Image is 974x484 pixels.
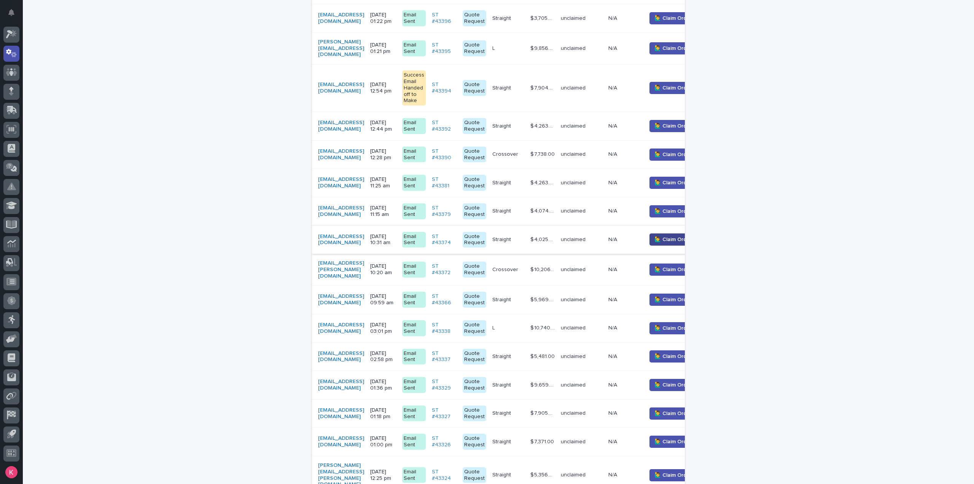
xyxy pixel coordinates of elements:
[463,203,486,219] div: Quote Request
[492,437,512,445] p: Straight
[312,64,711,112] tr: [EMAIL_ADDRESS][DOMAIN_NAME] [DATE] 12:54 pmSuccess Email Handed off to MakeST #43394 Quote Reque...
[318,233,364,246] a: [EMAIL_ADDRESS][DOMAIN_NAME]
[370,81,396,94] p: [DATE] 12:54 pm
[561,45,602,52] p: unclaimed
[530,409,556,417] p: $ 7,905.00
[432,233,457,246] a: ST #43374
[530,150,556,158] p: $ 7,738.00
[654,151,692,158] span: 🙋‍♂️ Claim Order
[402,434,426,450] div: Email Sent
[370,120,396,133] p: [DATE] 12:44 pm
[492,235,512,243] p: Straight
[370,407,396,420] p: [DATE] 01:18 pm
[561,85,602,91] p: unclaimed
[370,379,396,391] p: [DATE] 01:36 pm
[561,410,602,417] p: unclaimed
[561,236,602,243] p: unclaimed
[649,205,697,217] button: 🙋‍♂️ Claim Order
[530,178,556,186] p: $ 4,263.00
[402,406,426,422] div: Email Sent
[402,232,426,248] div: Email Sent
[463,349,486,365] div: Quote Request
[402,320,426,336] div: Email Sent
[608,352,619,360] p: N/A
[492,206,512,214] p: Straight
[463,232,486,248] div: Quote Request
[402,118,426,134] div: Email Sent
[318,148,364,161] a: [EMAIL_ADDRESS][DOMAIN_NAME]
[432,12,457,25] a: ST #43396
[370,233,396,246] p: [DATE] 10:31 am
[432,350,457,363] a: ST #43337
[608,235,619,243] p: N/A
[649,322,697,334] button: 🙋‍♂️ Claim Order
[492,409,512,417] p: Straight
[608,150,619,158] p: N/A
[649,233,697,246] button: 🙋‍♂️ Claim Order
[654,208,692,215] span: 🙋‍♂️ Claim Order
[530,295,556,303] p: $ 5,969.00
[318,260,364,279] a: [EMAIL_ADDRESS][PERSON_NAME][DOMAIN_NAME]
[654,45,692,52] span: 🙋‍♂️ Claim Order
[654,471,692,479] span: 🙋‍♂️ Claim Order
[530,235,556,243] p: $ 4,025.00
[312,112,711,141] tr: [EMAIL_ADDRESS][DOMAIN_NAME] [DATE] 12:44 pmEmail SentST #43392 Quote RequestStraightStraight $ 4...
[654,179,692,187] span: 🙋‍♂️ Claim Order
[432,469,457,482] a: ST #43324
[561,15,602,22] p: unclaimed
[318,205,364,218] a: [EMAIL_ADDRESS][DOMAIN_NAME]
[432,435,457,448] a: ST #43326
[649,82,697,94] button: 🙋‍♂️ Claim Order
[608,206,619,214] p: N/A
[432,81,457,94] a: ST #43394
[654,296,692,303] span: 🙋‍♂️ Claim Order
[312,286,711,314] tr: [EMAIL_ADDRESS][DOMAIN_NAME] [DATE] 09:59 amEmail SentST #43366 Quote RequestStraightStraight $ 5...
[312,32,711,64] tr: [PERSON_NAME][EMAIL_ADDRESS][DOMAIN_NAME] [DATE] 01:21 pmEmail SentST #43395 Quote RequestLL $ 9,...
[561,325,602,331] p: unclaimed
[608,121,619,129] p: N/A
[492,380,512,388] p: Straight
[530,323,556,331] p: $ 10,740.00
[530,83,556,91] p: $ 7,904.00
[561,439,602,445] p: unclaimed
[649,294,697,306] button: 🙋‍♂️ Claim Order
[402,70,426,105] div: Success Email Handed off to Make
[463,377,486,393] div: Quote Request
[402,40,426,56] div: Email Sent
[654,438,692,446] span: 🙋‍♂️ Claim Order
[318,407,364,420] a: [EMAIL_ADDRESS][DOMAIN_NAME]
[649,436,697,448] button: 🙋‍♂️ Claim Order
[463,118,486,134] div: Quote Request
[432,379,457,391] a: ST #43329
[530,206,556,214] p: $ 4,074.00
[561,472,602,478] p: unclaimed
[608,83,619,91] p: N/A
[654,236,692,243] span: 🙋‍♂️ Claim Order
[561,267,602,273] p: unclaimed
[370,176,396,189] p: [DATE] 11:25 am
[608,470,619,478] p: N/A
[10,9,19,21] div: Notifications
[530,14,556,22] p: $ 3,705.00
[608,437,619,445] p: N/A
[3,464,19,480] button: users-avatar
[608,14,619,22] p: N/A
[561,123,602,129] p: unclaimed
[432,120,457,133] a: ST #43392
[312,428,711,456] tr: [EMAIL_ADDRESS][DOMAIN_NAME] [DATE] 01:00 pmEmail SentST #43326 Quote RequestStraightStraight $ 7...
[530,380,556,388] p: $ 9,659.00
[463,467,486,483] div: Quote Request
[561,353,602,360] p: unclaimed
[402,10,426,26] div: Email Sent
[654,381,692,389] span: 🙋‍♂️ Claim Order
[318,81,364,94] a: [EMAIL_ADDRESS][DOMAIN_NAME]
[561,180,602,186] p: unclaimed
[312,314,711,343] tr: [EMAIL_ADDRESS][DOMAIN_NAME] [DATE] 03:01 pmEmail SentST #43338 Quote RequestLL $ 10,740.00$ 10,7...
[530,265,556,273] p: $ 10,206.00
[432,205,457,218] a: ST #43379
[318,350,364,363] a: [EMAIL_ADDRESS][DOMAIN_NAME]
[530,437,555,445] p: $ 7,371.00
[608,265,619,273] p: N/A
[608,323,619,331] p: N/A
[649,149,697,161] button: 🙋‍♂️ Claim Order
